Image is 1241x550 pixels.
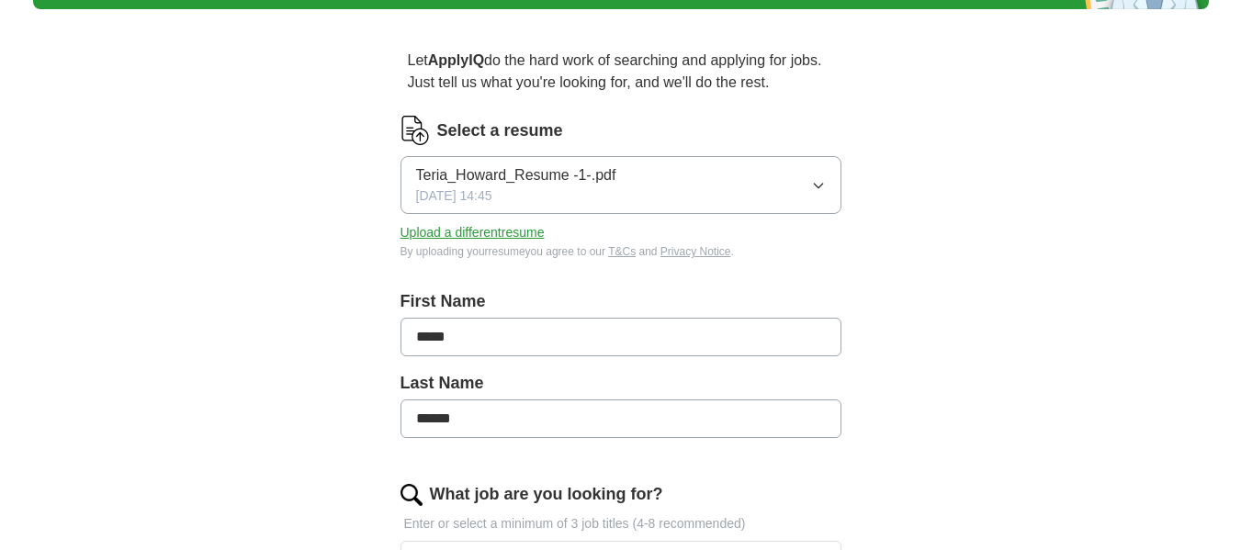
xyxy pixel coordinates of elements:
p: Let do the hard work of searching and applying for jobs. Just tell us what you're looking for, an... [401,42,841,101]
a: Privacy Notice [660,245,731,258]
button: Upload a differentresume [401,223,545,242]
label: Last Name [401,371,841,396]
a: T&Cs [608,245,636,258]
span: Teria_Howard_Resume -1-.pdf [416,164,616,186]
label: What job are you looking for? [430,482,663,507]
span: [DATE] 14:45 [416,186,492,206]
img: search.png [401,484,423,506]
button: Teria_Howard_Resume -1-.pdf[DATE] 14:45 [401,156,841,214]
label: First Name [401,289,841,314]
label: Select a resume [437,118,563,143]
p: Enter or select a minimum of 3 job titles (4-8 recommended) [401,514,841,533]
img: CV Icon [401,116,430,145]
div: By uploading your resume you agree to our and . [401,243,841,260]
strong: ApplyIQ [428,52,484,68]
